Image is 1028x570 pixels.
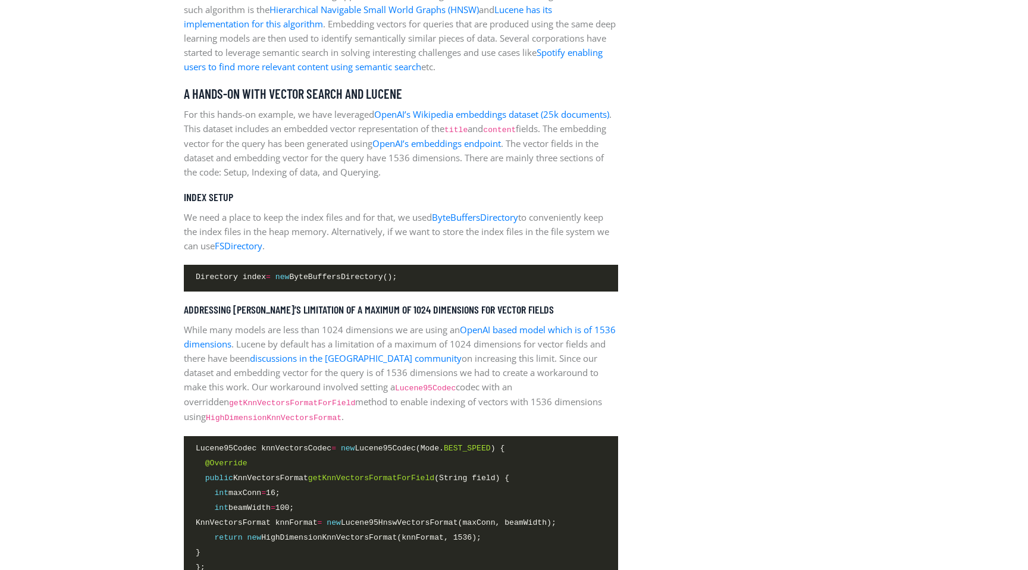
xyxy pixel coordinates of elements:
span: beamWidth 100; [196,502,294,514]
span: = [271,503,275,512]
span: = [318,518,322,527]
a: ByteBuffersDirectory [432,211,518,223]
h5: Index Setup [184,191,618,204]
h5: Addressing [PERSON_NAME]’s limitation of a maximum of 1024 dimensions for vector fields [184,303,618,317]
p: For this hands-on example, we have leveraged . This dataset includes an embedded vector represent... [184,107,618,179]
span: return [214,533,242,542]
code: HighDimensionKnnVectorsFormat [206,414,341,422]
a: OpenAI’s embeddings endpoint [372,137,501,149]
a: OpenAI based model which is of 1536 dimensions [184,324,616,350]
span: int [214,503,228,512]
span: new [341,444,355,453]
span: BEST_SPEED [444,444,491,453]
span: @Override [205,459,247,468]
p: We need a place to keep the index files and for that, we used to conveniently keep the index file... [184,210,618,253]
span: int [214,488,228,497]
code: title [444,126,468,134]
a: discussions in the [GEOGRAPHIC_DATA] community [250,352,462,364]
p: While many models are less than 1024 dimensions we are using an . Lucene by default has a limitat... [184,322,618,424]
span: } [196,546,200,559]
code: getKnnVectorsFormatForField [229,399,355,408]
span: Directory index ByteBuffersDirectory(); [196,271,397,283]
a: Hierarchical Navigable Small World Graphs (HNSW) [269,4,479,15]
span: new [275,273,290,281]
span: KnnVectorsFormat knnFormat Lucene95HnswVectorsFormat(maxConn, beamWidth); [196,516,556,529]
a: FSDirectory [215,240,262,252]
span: getKnnVectorsFormatForField [308,474,434,483]
span: new [327,518,341,527]
span: maxConn 16; [196,487,280,499]
code: content [483,126,516,134]
span: KnnVectorsFormat (String field) { [196,472,509,484]
span: = [261,488,266,497]
span: HighDimensionKnnVectorsFormat(knnFormat, 1536); [196,531,481,544]
h4: A Hands-on with Vector Search and Lucene [184,86,618,101]
span: Lucene95Codec knnVectorsCodec Lucene95Codec(Mode. ) { [196,442,504,455]
span: = [331,444,336,453]
span: public [205,474,233,483]
a: OpenAI’s Wikipedia embeddings dataset (25k documents) [374,108,609,120]
span: = [266,273,271,281]
span: new [247,533,262,542]
code: Lucene95Codec [395,384,456,393]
